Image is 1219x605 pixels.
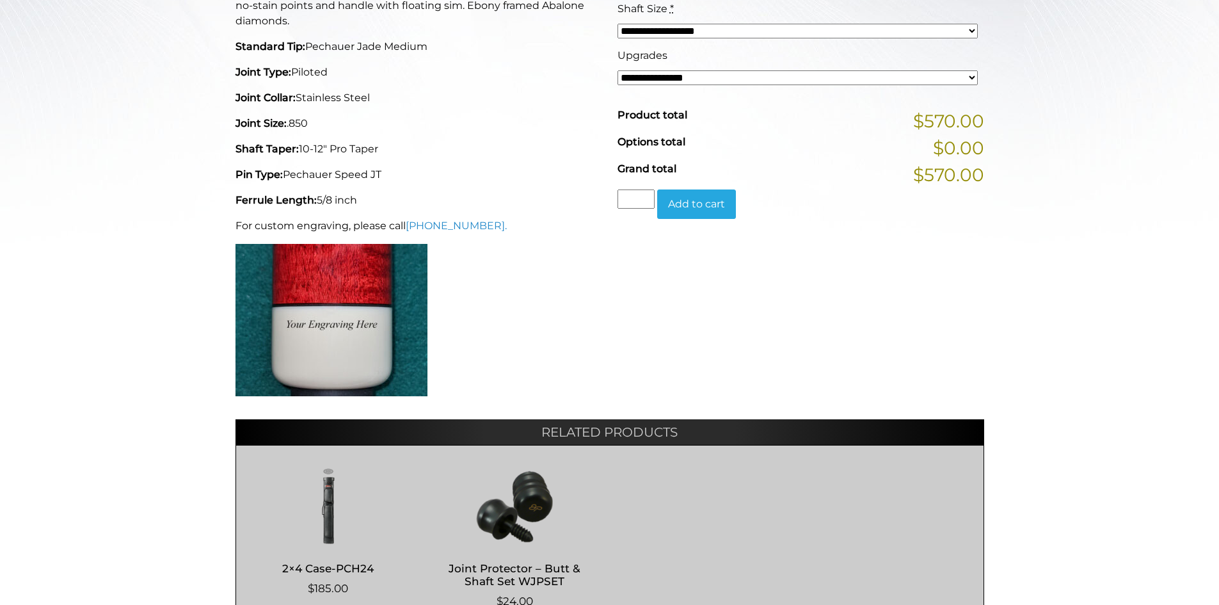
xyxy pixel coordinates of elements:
img: 2x4 Case-PCH24 [249,468,408,545]
a: 2×4 Case-PCH24 $185.00 [249,468,408,597]
h2: Joint Protector – Butt & Shaft Set WJPSET [435,556,594,593]
button: Add to cart [657,190,736,219]
p: 5/8 inch [235,193,602,208]
input: Product quantity [617,190,655,209]
strong: Standard Tip: [235,40,305,52]
a: [PHONE_NUMBER]. [406,220,507,232]
strong: Shaft Taper: [235,143,299,155]
img: Joint Protector - Butt & Shaft Set WJPSET [435,468,594,545]
bdi: 185.00 [308,582,348,595]
span: $ [308,582,314,595]
span: Upgrades [617,49,667,61]
p: 10-12" Pro Taper [235,141,602,157]
span: Product total [617,109,687,121]
strong: Pin Type: [235,168,283,181]
abbr: required [670,3,674,15]
span: $570.00 [913,108,984,134]
p: .850 [235,116,602,131]
span: $0.00 [933,134,984,161]
strong: Joint Collar: [235,92,296,104]
p: Piloted [235,65,602,80]
span: $570.00 [913,161,984,188]
strong: Joint Size: [235,117,287,129]
span: Shaft Size [617,3,667,15]
strong: Joint Type: [235,66,291,78]
p: Pechauer Jade Medium [235,39,602,54]
h2: Related products [235,419,984,445]
span: Options total [617,136,685,148]
h2: 2×4 Case-PCH24 [249,556,408,580]
strong: Ferrule Length: [235,194,317,206]
p: Stainless Steel [235,90,602,106]
p: Pechauer Speed JT [235,167,602,182]
span: Grand total [617,163,676,175]
p: For custom engraving, please call [235,218,602,234]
